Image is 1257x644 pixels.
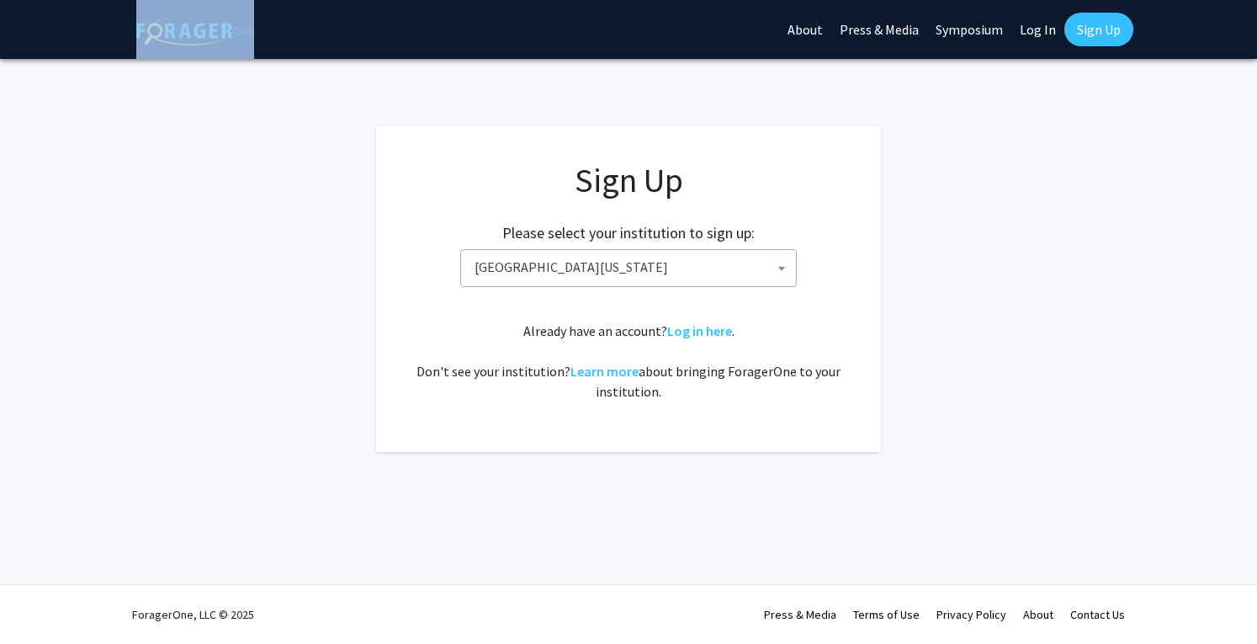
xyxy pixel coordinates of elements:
[570,363,639,380] a: Learn more about bringing ForagerOne to your institution
[1064,13,1133,46] a: Sign Up
[667,322,732,339] a: Log in here
[410,160,847,200] h1: Sign Up
[764,607,836,622] a: Press & Media
[1023,607,1053,622] a: About
[853,607,920,622] a: Terms of Use
[410,321,847,402] div: Already have an account? . Don't see your institution? about bringing ForagerOne to your institut...
[136,16,254,45] img: ForagerOne Logo
[13,150,321,631] iframe: Chat
[468,250,796,285] span: University of Missouri
[1070,607,1125,622] a: Contact Us
[502,224,755,242] h2: Please select your institution to sign up:
[936,607,1006,622] a: Privacy Policy
[460,249,797,287] span: University of Missouri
